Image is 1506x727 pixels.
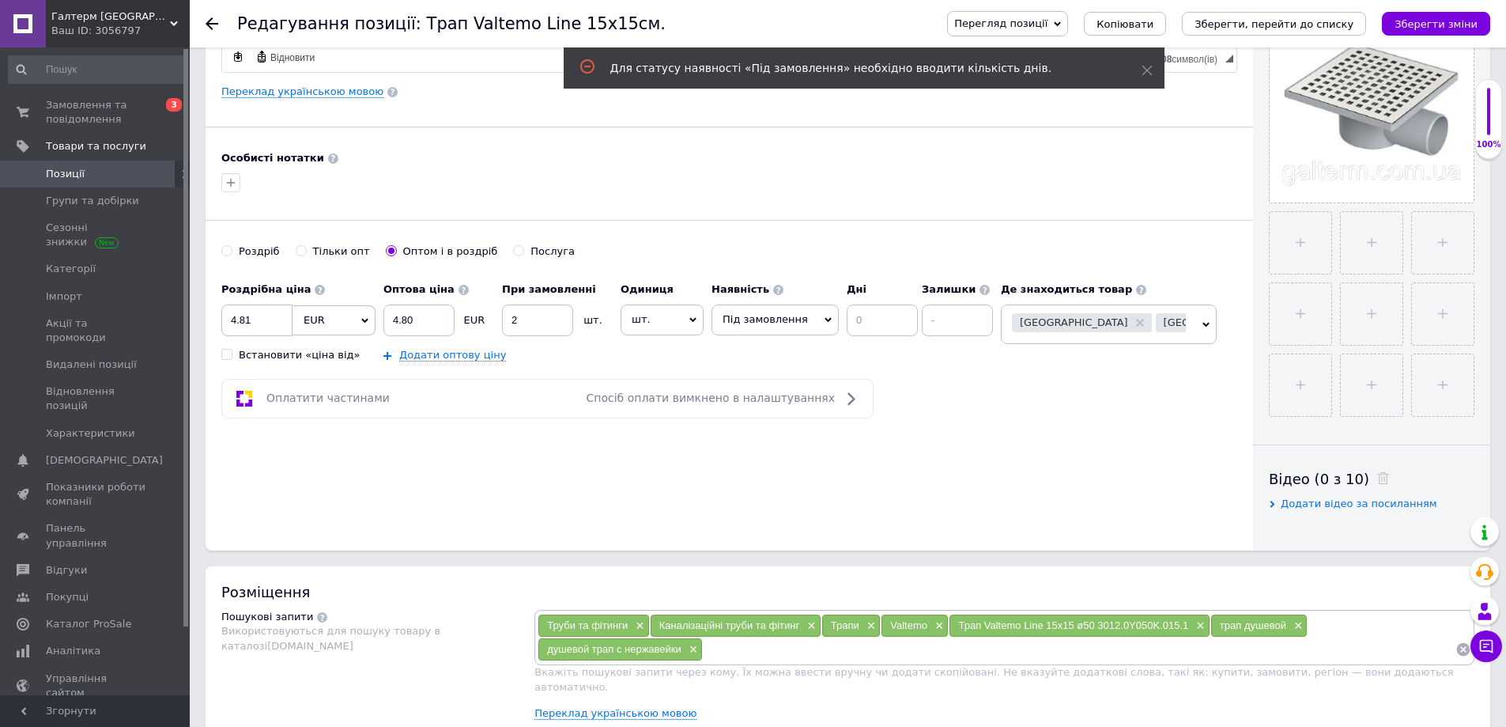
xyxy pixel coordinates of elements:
[304,314,325,326] span: EUR
[166,98,182,112] span: 3
[221,85,383,98] a: Переклад українською мовою
[1195,18,1353,30] i: Зберегти, перейти до списку
[239,244,280,259] div: Роздріб
[1182,12,1366,36] button: Зберегти, перейти до списку
[253,48,317,66] a: Відновити
[221,283,311,295] b: Роздрібна ціна
[8,55,187,84] input: Пошук
[266,392,390,404] span: Оплатити частинами
[534,707,696,720] a: Переклад українською мовою
[46,453,163,468] span: [DEMOGRAPHIC_DATA]
[46,590,89,604] span: Покупці
[621,305,704,335] span: шт.
[1192,619,1205,633] span: ×
[221,610,313,624] div: Пошукові запити
[46,644,100,658] span: Аналітика
[931,619,944,633] span: ×
[659,619,800,631] span: Каналізаційні труби та фітинг
[1475,79,1502,159] div: 100% Якість заповнення
[313,244,370,259] div: Тільки опт
[46,617,131,631] span: Каталог ProSale
[1290,619,1303,633] span: ×
[46,358,137,372] span: Видалені позиції
[610,60,1102,76] div: Для статусу наявності «Під замовлення» необхідно вводити кількість днів.
[1225,55,1233,62] span: Потягніть для зміни розмірів
[723,313,808,325] span: Під замовлення
[403,244,498,259] div: Оптом і в роздріб
[46,167,85,181] span: Позиції
[46,262,96,276] span: Категорії
[922,283,976,295] b: Залишки
[1281,498,1437,509] span: Додати відео за посиланням
[239,348,360,362] div: Встановити «ціна від»
[46,672,146,700] span: Управління сайтом
[383,305,455,336] input: 0
[46,521,146,550] span: Панель управління
[51,9,170,24] span: Галтерм Новояворівськ. Сантехніка, опалення, водопостачання.
[530,244,575,259] div: Послуга
[711,283,769,295] b: Наявність
[847,305,918,336] input: 0
[46,221,146,249] span: Сезонні знижки
[502,282,613,297] label: При замовленні
[831,619,859,631] span: Трапи
[534,666,1453,692] span: Вкажіть пошукові запити через кому. Їх можна ввести вручну чи додати скопійовані. Не вказуйте дод...
[1084,12,1166,36] button: Копіювати
[229,48,247,66] a: Зробити резервну копію зараз
[51,24,190,38] div: Ваш ID: 3056797
[221,305,293,336] input: 0
[1269,471,1369,487] span: Відео (0 з 10)
[46,563,87,577] span: Відгуки
[547,619,628,631] span: Труби та фітинги
[847,282,914,297] label: Дні
[1020,317,1128,328] span: [GEOGRAPHIC_DATA]
[502,305,573,336] input: 0
[16,16,998,65] body: Редактор, 7C3F2A49-83D6-4888-A90E-579C38780951
[863,619,876,633] span: ×
[221,625,440,651] span: Використовуються для пошуку товару в каталозі [DOMAIN_NAME]
[221,582,1474,602] div: Розміщення
[1220,619,1286,631] span: трап душевой
[890,619,927,631] span: Valtemo
[46,139,146,153] span: Товари та послуги
[1476,139,1501,150] div: 100%
[46,480,146,509] span: Показники роботи компанії
[922,305,993,336] input: -
[206,17,218,30] div: Повернутися назад
[1395,18,1478,30] i: Зберегти зміни
[46,290,82,304] span: Імпорт
[958,619,1188,631] span: Трап Valtemo Line 15х15 ø50 3012.0Y050K.015.1
[1382,12,1490,36] button: Зберегти зміни
[803,619,816,633] span: ×
[237,14,666,33] h1: Редагування позиції: Трап Valtemo Line 15х15см.
[455,313,494,328] div: EUR
[547,643,681,655] span: душевой трап с нержавейки
[587,392,835,404] span: Спосіб оплати вимкнено в налаштуваннях
[46,316,146,345] span: Акції та промокоди
[46,426,135,441] span: Характеристики
[685,643,698,657] span: ×
[954,17,1047,29] span: Перегляд позиції
[46,98,146,127] span: Замовлення та повідомлення
[1164,317,1272,328] span: [GEOGRAPHIC_DATA]
[632,619,644,633] span: ×
[383,283,455,295] b: Оптова ціна
[268,51,315,65] span: Відновити
[46,384,146,413] span: Відновлення позицій
[1001,283,1132,295] b: Де знаходиться товар
[573,313,613,328] div: шт.
[621,282,704,297] label: Одиниця
[1096,18,1153,30] span: Копіювати
[399,349,506,362] a: Додати оптову ціну
[221,152,324,164] b: Особисті нотатки
[46,194,139,208] span: Групи та добірки
[1470,630,1502,662] button: Чат з покупцем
